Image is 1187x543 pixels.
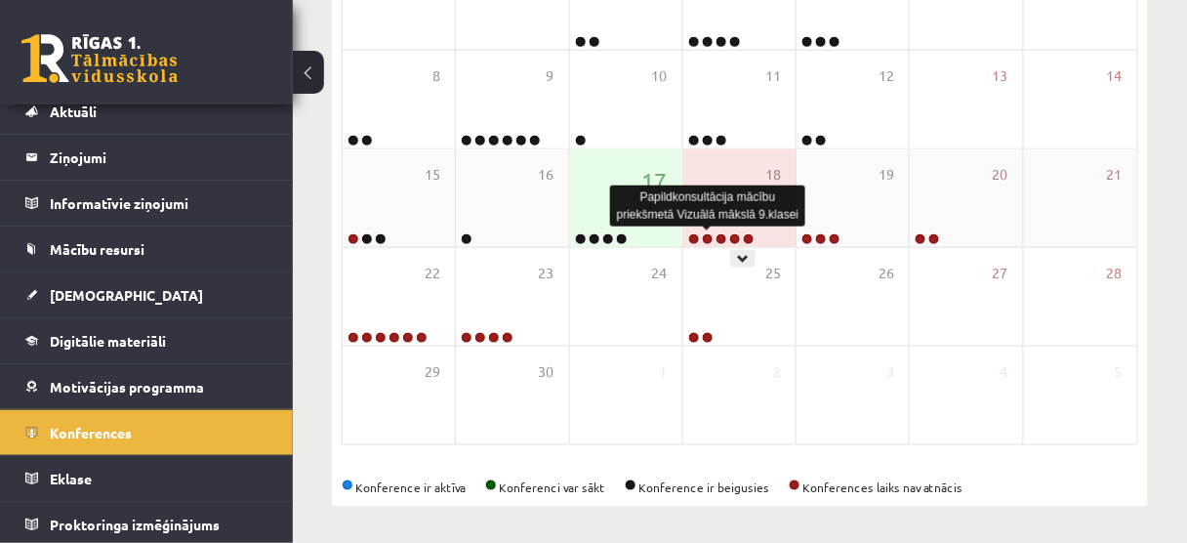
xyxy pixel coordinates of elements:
[25,181,268,226] a: Informatīvie ziņojumi
[25,227,268,271] a: Mācību resursi
[342,480,1138,497] div: Konference ir aktīva Konferenci var sākt Konference ir beigusies Konferences laiks nav atnācis
[50,103,97,120] span: Aktuāli
[432,65,440,87] span: 8
[25,456,268,501] a: Eklase
[25,89,268,134] a: Aktuāli
[660,361,668,383] span: 1
[1107,65,1123,87] span: 14
[765,164,781,186] span: 18
[765,263,781,284] span: 25
[50,181,268,226] legend: Informatīvie ziņojumi
[425,263,440,284] span: 22
[539,164,554,186] span: 16
[25,364,268,409] a: Motivācijas programma
[50,240,144,258] span: Mācību resursi
[652,65,668,87] span: 10
[1107,263,1123,284] span: 28
[886,361,894,383] span: 3
[50,286,203,304] span: [DEMOGRAPHIC_DATA]
[879,164,894,186] span: 19
[539,361,554,383] span: 30
[425,361,440,383] span: 29
[1001,361,1008,383] span: 4
[652,263,668,284] span: 24
[642,164,668,197] span: 17
[50,135,268,180] legend: Ziņojumi
[993,164,1008,186] span: 20
[25,410,268,455] a: Konferences
[765,65,781,87] span: 11
[993,65,1008,87] span: 13
[50,378,204,396] span: Motivācijas programma
[1107,164,1123,186] span: 21
[547,65,554,87] span: 9
[425,164,440,186] span: 15
[25,135,268,180] a: Ziņojumi
[50,470,92,487] span: Eklase
[25,272,268,317] a: [DEMOGRAPHIC_DATA]
[25,318,268,363] a: Digitālie materiāli
[50,516,220,533] span: Proktoringa izmēģinājums
[50,424,132,441] span: Konferences
[50,332,166,350] span: Digitālie materiāli
[993,263,1008,284] span: 27
[1115,361,1123,383] span: 5
[21,34,178,83] a: Rīgas 1. Tālmācības vidusskola
[539,263,554,284] span: 23
[879,65,894,87] span: 12
[610,186,805,227] div: Papildkonsultācija mācību priekšmetā Vizuālā mākslā 9.klasei
[773,361,781,383] span: 2
[879,263,894,284] span: 26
